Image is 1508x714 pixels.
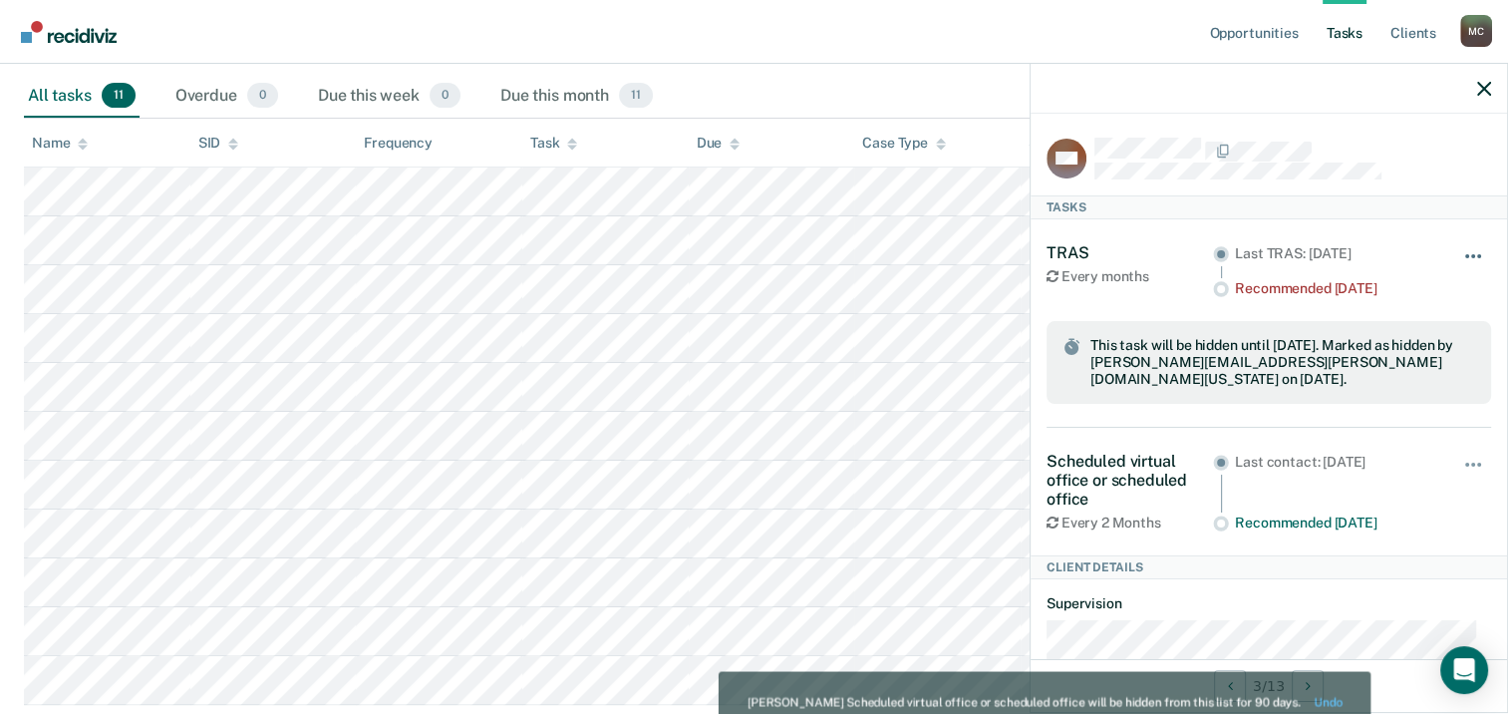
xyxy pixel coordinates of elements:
[364,135,433,152] div: Frequency
[1440,646,1488,694] div: Open Intercom Messenger
[1047,452,1213,510] div: Scheduled virtual office or scheduled office
[1031,195,1507,219] div: Tasks
[1047,515,1213,532] div: Every 2 Months
[24,75,140,119] div: All tasks
[314,75,464,119] div: Due this week
[1031,659,1507,712] div: 3 / 13
[1029,135,1159,152] div: Supervision Level
[430,83,460,109] span: 0
[530,135,577,152] div: Task
[697,135,741,152] div: Due
[1235,280,1435,297] div: Recommended [DATE]
[198,135,239,152] div: SID
[21,21,117,43] img: Recidiviz
[1235,454,1435,471] div: Last contact: [DATE]
[496,75,657,119] div: Due this month
[1047,268,1213,285] div: Every months
[1047,243,1213,262] div: TRAS
[619,83,653,109] span: 11
[1031,555,1507,579] div: Client Details
[102,83,136,109] span: 11
[862,135,946,152] div: Case Type
[32,135,88,152] div: Name
[1047,595,1491,612] dt: Supervision
[1460,15,1492,47] button: Profile dropdown button
[1214,670,1246,702] button: Previous Client
[247,83,278,109] span: 0
[1292,670,1324,702] button: Next Client
[171,75,282,119] div: Overdue
[1235,515,1435,532] div: Recommended [DATE]
[1460,15,1492,47] div: M C
[1235,245,1435,262] div: Last TRAS: [DATE]
[1090,337,1475,387] span: This task will be hidden until [DATE]. Marked as hidden by [PERSON_NAME][EMAIL_ADDRESS][PERSON_NA...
